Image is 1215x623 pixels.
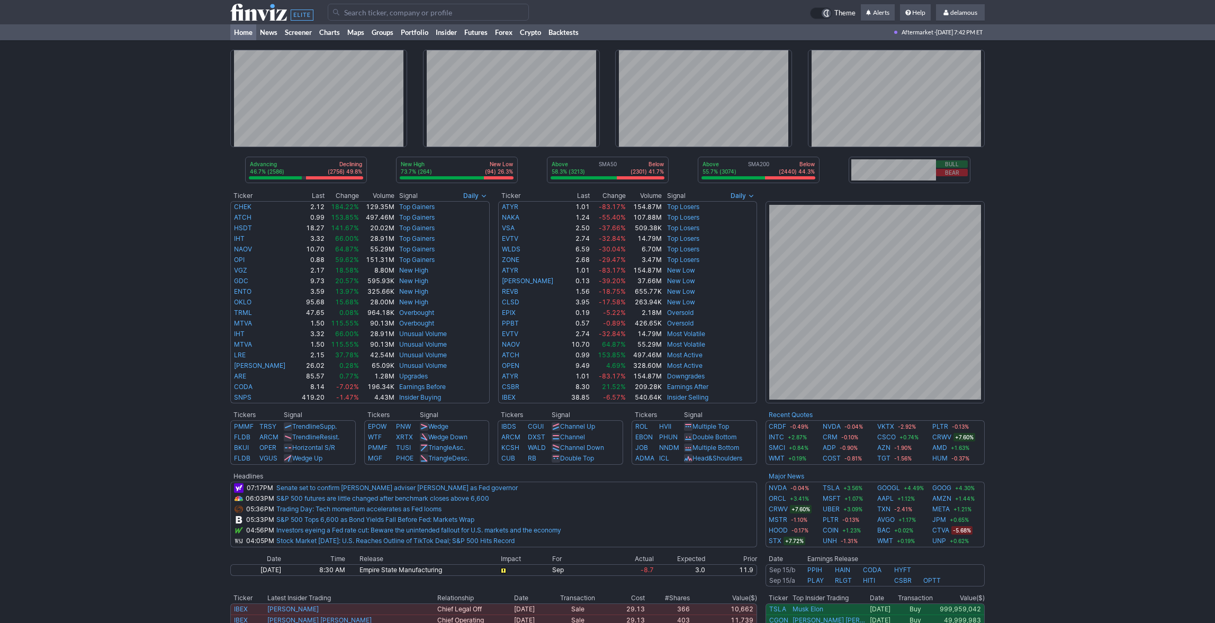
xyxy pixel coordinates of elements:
a: Trading Day: Tech momentum accelerates as Fed looms [276,505,442,513]
span: 20.57% [335,277,359,285]
span: Theme [834,7,856,19]
a: LRE [234,351,246,359]
span: 59.62% [335,256,359,264]
a: New Low [667,298,695,306]
td: 497.46M [359,212,395,223]
td: 6.59 [566,244,590,255]
a: CHEK [234,203,251,211]
span: -39.20% [599,277,626,285]
a: WLDS [502,245,520,253]
td: 9.73 [296,276,325,286]
a: ATCH [502,351,519,359]
td: 151.31M [359,255,395,265]
span: Daily [463,191,479,201]
a: COST [823,453,841,464]
a: REVB [502,287,518,295]
td: 595.93K [359,276,395,286]
a: Multiple Top [692,422,729,430]
a: Senate set to confirm [PERSON_NAME] adviser [PERSON_NAME] as Fed governor [276,484,518,492]
a: HSDT [234,224,252,232]
a: Groups [368,24,397,40]
td: 509.38K [626,223,663,233]
a: AMD [932,443,947,453]
a: Recent Quotes [769,411,813,419]
a: VGZ [234,266,247,274]
td: 8.80M [359,265,395,276]
th: Ticker [230,191,296,201]
a: Portfolio [397,24,432,40]
a: WMT [769,453,785,464]
a: WALD [528,444,546,452]
a: OPI [234,256,245,264]
a: IBDS [501,422,516,430]
a: ADMA [635,454,654,462]
a: Top Gainers [399,213,435,221]
a: FLDB [234,433,250,441]
a: PNW [396,422,411,430]
a: New High [399,277,428,285]
a: Double Top [560,454,594,462]
a: HUM [932,453,948,464]
button: Signals interval [461,191,490,201]
a: New Low [667,287,695,295]
a: ENTO [234,287,251,295]
a: ATCH [234,213,251,221]
a: EPIX [502,309,516,317]
p: 58.3% (3213) [552,168,585,175]
a: Earnings After [667,383,708,391]
a: Downgrades [667,372,705,380]
a: ATYR [502,266,518,274]
span: Trendline [292,433,320,441]
a: Top Losers [667,256,699,264]
a: PLAY [807,576,824,584]
td: 3.32 [296,233,325,244]
a: XRTX [396,433,413,441]
a: INTC [769,432,784,443]
a: Upgrades [399,372,428,380]
a: BKUI [234,444,249,452]
td: 2.17 [296,265,325,276]
a: S&P 500 Tops 6,600 as Bond Yields Fall Before Fed: Markets Wrap [276,516,474,523]
span: -55.40% [599,213,626,221]
a: CSBR [894,576,912,584]
th: Last [296,191,325,201]
a: MTVA [234,319,252,327]
a: Crypto [516,24,545,40]
td: 18.27 [296,223,325,233]
th: Change [590,191,626,201]
a: CODA [863,566,881,574]
td: 2.68 [566,255,590,265]
a: Overbought [399,319,434,327]
a: TrendlineResist. [292,433,339,441]
p: (2301) 41.7% [631,168,664,175]
a: STX [769,536,781,546]
a: AZN [877,443,890,453]
a: Futures [461,24,491,40]
th: Last [566,191,590,201]
p: 73.7% (264) [401,168,432,175]
div: SMA50 [551,160,665,176]
a: Most Active [667,351,703,359]
p: 46.7% (2586) [250,168,284,175]
a: CRDF [769,421,786,432]
a: S&P 500 futures are little changed after benchmark closes above 6,600 [276,494,489,502]
a: AAPL [877,493,894,504]
td: 2.12 [296,201,325,212]
a: NAOV [234,245,252,253]
th: Ticker [498,191,566,201]
a: Unusual Volume [399,330,447,338]
a: IBEX [234,605,248,613]
td: 28.91M [359,233,395,244]
a: TriangleDesc. [428,454,469,462]
a: JOB [635,444,648,452]
a: RB [528,454,536,462]
span: Aftermarket · [902,24,936,40]
a: FLDB [234,454,250,462]
p: Above [552,160,585,168]
span: 153.85% [331,213,359,221]
a: CSBR [502,383,519,391]
a: TUSI [396,444,411,452]
a: WTF [368,433,382,441]
span: Signal [399,192,418,200]
a: TRSY [259,422,276,430]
